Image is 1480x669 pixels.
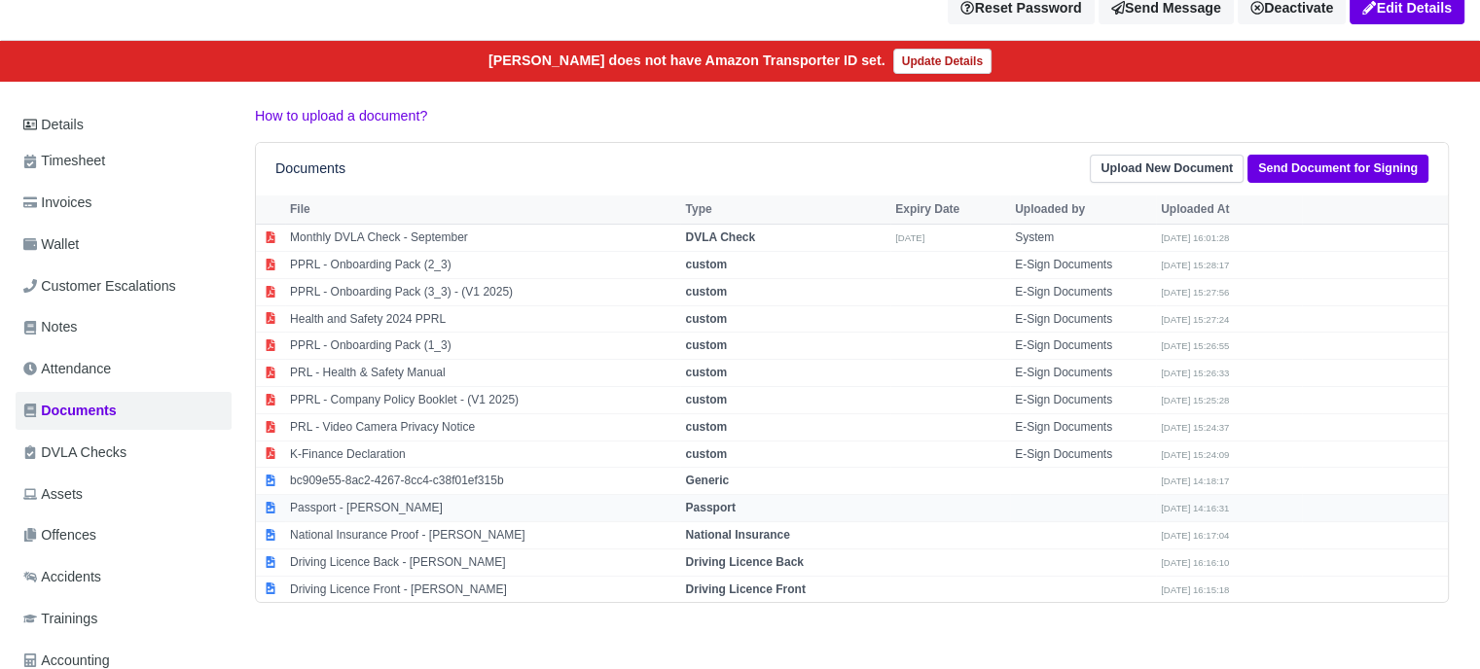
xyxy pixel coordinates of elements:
strong: custom [685,366,727,379]
a: Details [16,107,232,143]
strong: custom [685,338,727,352]
small: [DATE] 16:01:28 [1161,232,1229,243]
strong: custom [685,393,727,406]
small: [DATE] 15:26:55 [1161,340,1229,351]
span: Trainings [23,608,97,630]
td: E-Sign Documents [1010,360,1156,387]
small: [DATE] 15:26:33 [1161,368,1229,378]
span: DVLA Checks [23,441,126,464]
td: PPRL - Onboarding Pack (1_3) [285,333,680,360]
td: PPRL - Company Policy Booklet - (V1 2025) [285,387,680,414]
span: Timesheet [23,150,105,172]
td: Health and Safety 2024 PPRL [285,305,680,333]
td: PPRL - Onboarding Pack (3_3) - (V1 2025) [285,278,680,305]
td: Driving Licence Front - [PERSON_NAME] [285,576,680,602]
small: [DATE] 16:17:04 [1161,530,1229,541]
small: [DATE] 15:28:17 [1161,260,1229,270]
a: How to upload a document? [255,108,427,123]
strong: National Insurance [685,528,789,542]
td: Driving Licence Back - [PERSON_NAME] [285,548,680,576]
a: Wallet [16,226,232,264]
strong: custom [685,312,727,326]
td: PPRL - Onboarding Pack (2_3) [285,252,680,279]
small: [DATE] [895,232,924,243]
td: E-Sign Documents [1010,252,1156,279]
td: E-Sign Documents [1010,413,1156,440]
strong: custom [685,447,727,461]
strong: custom [685,258,727,271]
iframe: Chat Widget [1383,576,1480,669]
td: PRL - Health & Safety Manual [285,360,680,387]
a: Accidents [16,558,232,596]
span: Customer Escalations [23,275,176,298]
th: Type [680,195,890,225]
span: Notes [23,316,77,338]
h6: Documents [275,160,345,177]
small: [DATE] 14:16:31 [1161,503,1229,513]
strong: Driving Licence Front [685,582,805,596]
small: [DATE] 14:18:17 [1161,475,1229,486]
strong: Generic [685,474,729,487]
a: Upload New Document [1090,155,1244,183]
td: E-Sign Documents [1010,278,1156,305]
td: K-Finance Declaration [285,440,680,468]
th: File [285,195,680,225]
td: E-Sign Documents [1010,333,1156,360]
small: [DATE] 15:25:28 [1161,395,1229,405]
span: Wallet [23,233,79,256]
strong: custom [685,285,727,299]
span: Accidents [23,566,101,588]
small: [DATE] 15:27:24 [1161,314,1229,325]
td: E-Sign Documents [1010,440,1156,468]
td: Monthly DVLA Check - September [285,225,680,252]
td: System [1010,225,1156,252]
td: bc909e55-8ac2-4267-8cc4-c38f01ef315b [285,468,680,495]
span: Invoices [23,192,91,214]
strong: Passport [685,501,735,514]
span: Offences [23,524,96,546]
a: Trainings [16,600,232,638]
td: Passport - [PERSON_NAME] [285,495,680,522]
a: Documents [16,392,232,430]
a: Update Details [893,49,992,74]
a: Attendance [16,350,232,388]
a: Send Document for Signing [1247,155,1428,183]
a: Notes [16,308,232,346]
small: [DATE] 16:15:18 [1161,584,1229,595]
small: [DATE] 15:24:09 [1161,449,1229,460]
th: Uploaded by [1010,195,1156,225]
span: Assets [23,483,83,506]
a: Assets [16,475,232,513]
a: Offences [16,516,232,554]
a: Invoices [16,184,232,222]
th: Expiry Date [890,195,1010,225]
td: E-Sign Documents [1010,305,1156,333]
a: Timesheet [16,142,232,180]
strong: DVLA Check [685,230,755,244]
strong: Driving Licence Back [685,555,803,569]
a: DVLA Checks [16,434,232,472]
th: Uploaded At [1156,195,1302,225]
span: Documents [23,400,117,422]
td: E-Sign Documents [1010,387,1156,414]
td: PRL - Video Camera Privacy Notice [285,413,680,440]
a: Customer Escalations [16,267,232,305]
small: [DATE] 16:16:10 [1161,557,1229,568]
span: Attendance [23,358,111,380]
strong: custom [685,420,727,434]
small: [DATE] 15:27:56 [1161,287,1229,298]
td: National Insurance Proof - [PERSON_NAME] [285,522,680,549]
small: [DATE] 15:24:37 [1161,422,1229,433]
